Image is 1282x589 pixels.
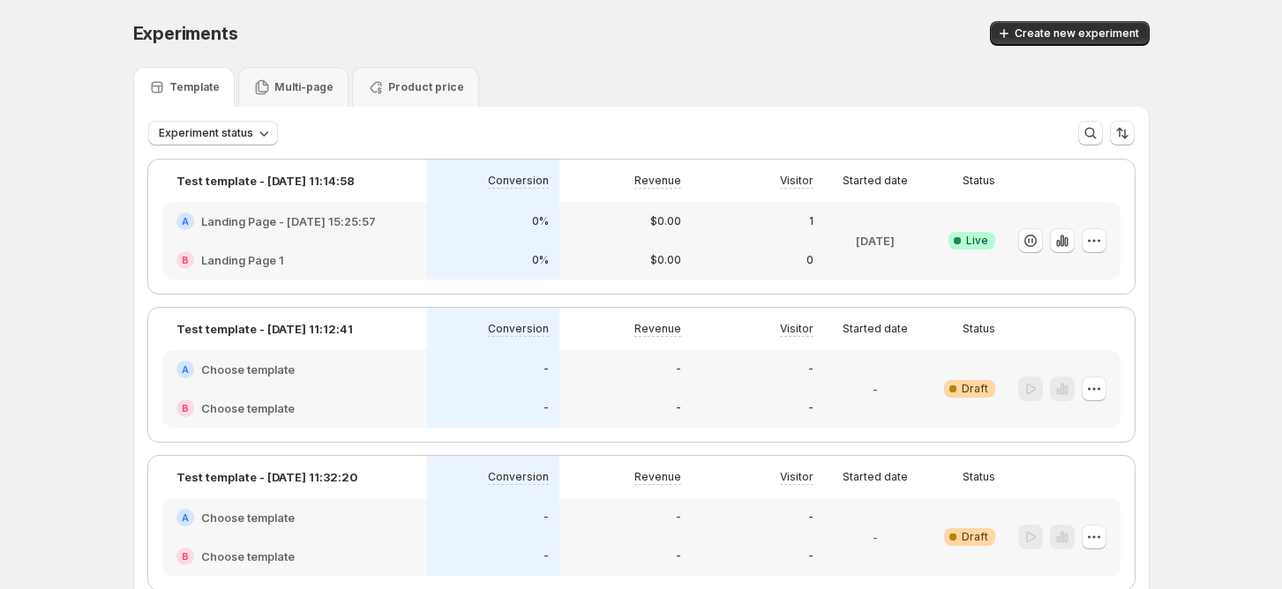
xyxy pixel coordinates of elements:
p: - [676,401,681,415]
p: [DATE] [856,232,895,250]
h2: Choose template [201,361,295,378]
p: Revenue [634,470,681,484]
p: Revenue [634,174,681,188]
p: Conversion [488,174,549,188]
p: Multi-page [274,80,334,94]
p: Conversion [488,470,549,484]
p: Visitor [780,322,813,336]
button: Experiment status [148,121,278,145]
p: Product price [388,80,464,94]
p: - [676,511,681,525]
span: Draft [962,530,988,544]
button: Sort the results [1110,121,1135,145]
p: Template [169,80,220,94]
p: - [808,362,813,377]
p: - [544,511,549,525]
p: - [544,401,549,415]
p: Test template - [DATE] 11:32:20 [176,468,357,486]
h2: B [182,403,189,414]
p: - [544,549,549,563]
h2: A [182,216,189,227]
p: - [873,528,878,546]
h2: Choose template [201,548,295,565]
span: Create new experiment [1015,26,1139,41]
p: $0.00 [650,253,681,267]
span: Live [966,234,988,248]
p: - [676,362,681,377]
p: Test template - [DATE] 11:12:41 [176,320,353,338]
p: Conversion [488,322,549,336]
p: Started date [843,174,908,188]
h2: B [182,255,189,265]
h2: B [182,551,189,562]
p: $0.00 [650,214,681,228]
span: Experiment status [159,126,253,140]
p: - [544,362,549,377]
p: - [808,549,813,563]
h2: Landing Page - [DATE] 15:25:57 [201,212,376,230]
p: - [676,549,681,563]
span: Experiments [133,23,238,44]
p: Test template - [DATE] 11:14:58 [176,172,355,190]
p: Status [963,470,995,484]
p: Status [963,174,995,188]
p: 1 [809,214,813,228]
h2: Choose template [201,509,295,526]
p: Visitor [780,470,813,484]
p: Revenue [634,322,681,336]
h2: Landing Page 1 [201,251,284,269]
h2: A [182,364,189,375]
p: - [873,380,878,398]
p: 0% [532,214,549,228]
span: Draft [962,382,988,396]
p: 0% [532,253,549,267]
p: Started date [843,470,908,484]
p: Visitor [780,174,813,188]
p: - [808,511,813,525]
h2: A [182,512,189,523]
button: Create new experiment [990,21,1150,46]
p: Status [963,322,995,336]
p: - [808,401,813,415]
p: 0 [806,253,813,267]
h2: Choose template [201,399,295,417]
p: Started date [843,322,908,336]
